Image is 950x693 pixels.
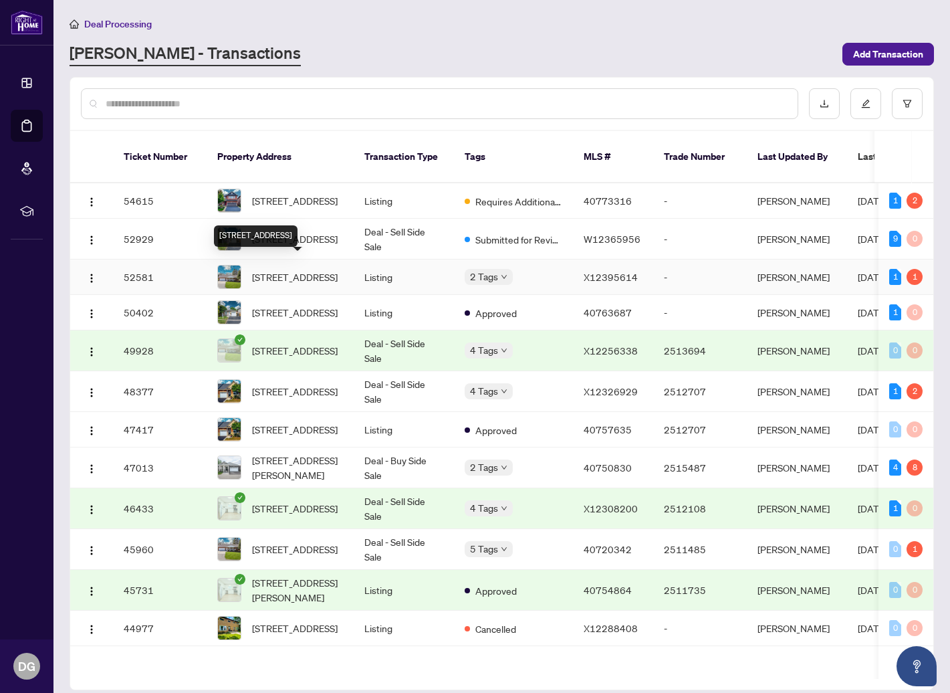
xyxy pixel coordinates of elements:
img: thumbnail-img [218,339,241,362]
td: Deal - Sell Side Sale [354,371,454,412]
div: 0 [907,421,923,437]
span: [DATE] [858,462,887,474]
th: Trade Number [653,131,747,183]
span: [DATE] [858,195,887,207]
span: 40763687 [584,306,632,318]
td: [PERSON_NAME] [747,529,847,570]
img: thumbnail-img [218,617,241,639]
img: Logo [86,545,97,556]
span: [DATE] [858,344,887,357]
img: thumbnail-img [218,189,241,212]
img: Logo [86,504,97,515]
div: 0 [889,582,901,598]
span: check-circle [235,334,245,345]
span: Approved [475,423,517,437]
img: thumbnail-img [218,266,241,288]
th: Transaction Type [354,131,454,183]
td: Listing [354,570,454,611]
div: 8 [907,460,923,476]
td: 45731 [113,570,207,611]
img: Logo [86,425,97,436]
span: [DATE] [858,622,887,634]
button: Logo [81,190,102,211]
span: [DATE] [858,271,887,283]
span: [DATE] [858,543,887,555]
td: [PERSON_NAME] [747,611,847,646]
img: Logo [86,586,97,597]
span: Add Transaction [853,43,923,65]
td: 2512707 [653,412,747,448]
button: Add Transaction [842,43,934,66]
td: [PERSON_NAME] [747,330,847,371]
span: [STREET_ADDRESS] [252,542,338,557]
span: check-circle [235,574,245,585]
div: 0 [907,304,923,320]
img: thumbnail-img [218,456,241,479]
a: [PERSON_NAME] - Transactions [70,42,301,66]
td: 2511735 [653,570,747,611]
td: - [653,183,747,219]
td: [PERSON_NAME] [747,412,847,448]
div: 0 [907,500,923,516]
td: - [653,295,747,330]
img: thumbnail-img [218,380,241,403]
td: Deal - Sell Side Sale [354,529,454,570]
td: [PERSON_NAME] [747,570,847,611]
div: 1 [907,269,923,285]
td: Listing [354,611,454,646]
span: [STREET_ADDRESS] [252,305,338,320]
span: [STREET_ADDRESS] [252,384,338,399]
div: [STREET_ADDRESS] [214,225,298,247]
span: 40754864 [584,584,632,596]
button: Logo [81,302,102,323]
span: [STREET_ADDRESS] [252,193,338,208]
td: Listing [354,183,454,219]
div: 1 [889,383,901,399]
span: [DATE] [858,385,887,397]
span: [STREET_ADDRESS] [252,343,338,358]
img: thumbnail-img [218,579,241,601]
div: 0 [907,582,923,598]
span: X12308200 [584,502,638,514]
div: 0 [889,541,901,557]
th: Last Updated By [747,131,847,183]
span: [STREET_ADDRESS] [252,501,338,516]
span: Approved [475,306,517,320]
span: 4 Tags [470,383,498,399]
td: 48377 [113,371,207,412]
td: 2512707 [653,371,747,412]
button: download [809,88,840,119]
span: X12288408 [584,622,638,634]
td: 47417 [113,412,207,448]
td: 49928 [113,330,207,371]
span: check-circle [235,492,245,503]
th: Property Address [207,131,354,183]
button: edit [850,88,881,119]
span: down [501,388,507,395]
img: Logo [86,346,97,357]
div: 4 [889,460,901,476]
td: Deal - Sell Side Sale [354,330,454,371]
div: 1 [889,193,901,209]
td: Deal - Sell Side Sale [354,488,454,529]
span: filter [903,99,912,108]
td: [PERSON_NAME] [747,219,847,260]
div: 9 [889,231,901,247]
button: Logo [81,498,102,519]
td: [PERSON_NAME] [747,488,847,529]
td: Listing [354,260,454,295]
span: [STREET_ADDRESS][PERSON_NAME] [252,575,343,605]
button: Open asap [897,646,937,686]
span: down [501,546,507,553]
div: 0 [907,231,923,247]
span: DG [18,657,35,676]
span: 2 Tags [470,460,498,475]
div: 1 [889,304,901,320]
span: [STREET_ADDRESS][PERSON_NAME] [252,453,343,482]
div: 0 [907,620,923,636]
td: [PERSON_NAME] [747,183,847,219]
span: 4 Tags [470,500,498,516]
span: X12326929 [584,385,638,397]
td: - [653,260,747,295]
td: 2511485 [653,529,747,570]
